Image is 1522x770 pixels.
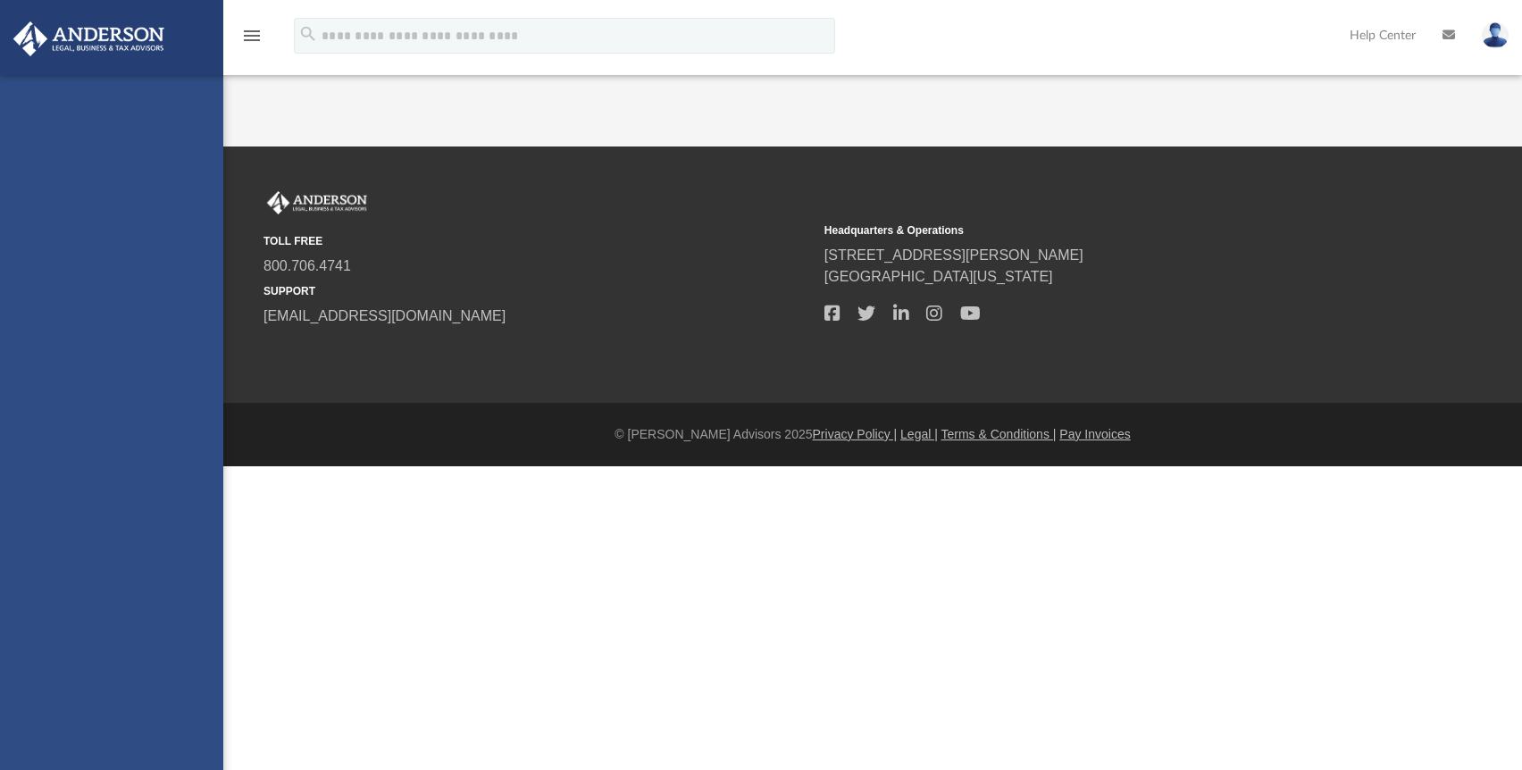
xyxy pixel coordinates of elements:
[824,269,1053,284] a: [GEOGRAPHIC_DATA][US_STATE]
[1482,22,1509,48] img: User Pic
[241,25,263,46] i: menu
[263,258,351,273] a: 800.706.4741
[263,233,812,249] small: TOLL FREE
[813,427,898,441] a: Privacy Policy |
[263,283,812,299] small: SUPPORT
[298,24,318,44] i: search
[241,34,263,46] a: menu
[8,21,170,56] img: Anderson Advisors Platinum Portal
[263,308,506,323] a: [EMAIL_ADDRESS][DOMAIN_NAME]
[223,425,1522,444] div: © [PERSON_NAME] Advisors 2025
[263,191,371,214] img: Anderson Advisors Platinum Portal
[824,222,1373,239] small: Headquarters & Operations
[900,427,938,441] a: Legal |
[941,427,1057,441] a: Terms & Conditions |
[824,247,1083,263] a: [STREET_ADDRESS][PERSON_NAME]
[1059,427,1130,441] a: Pay Invoices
